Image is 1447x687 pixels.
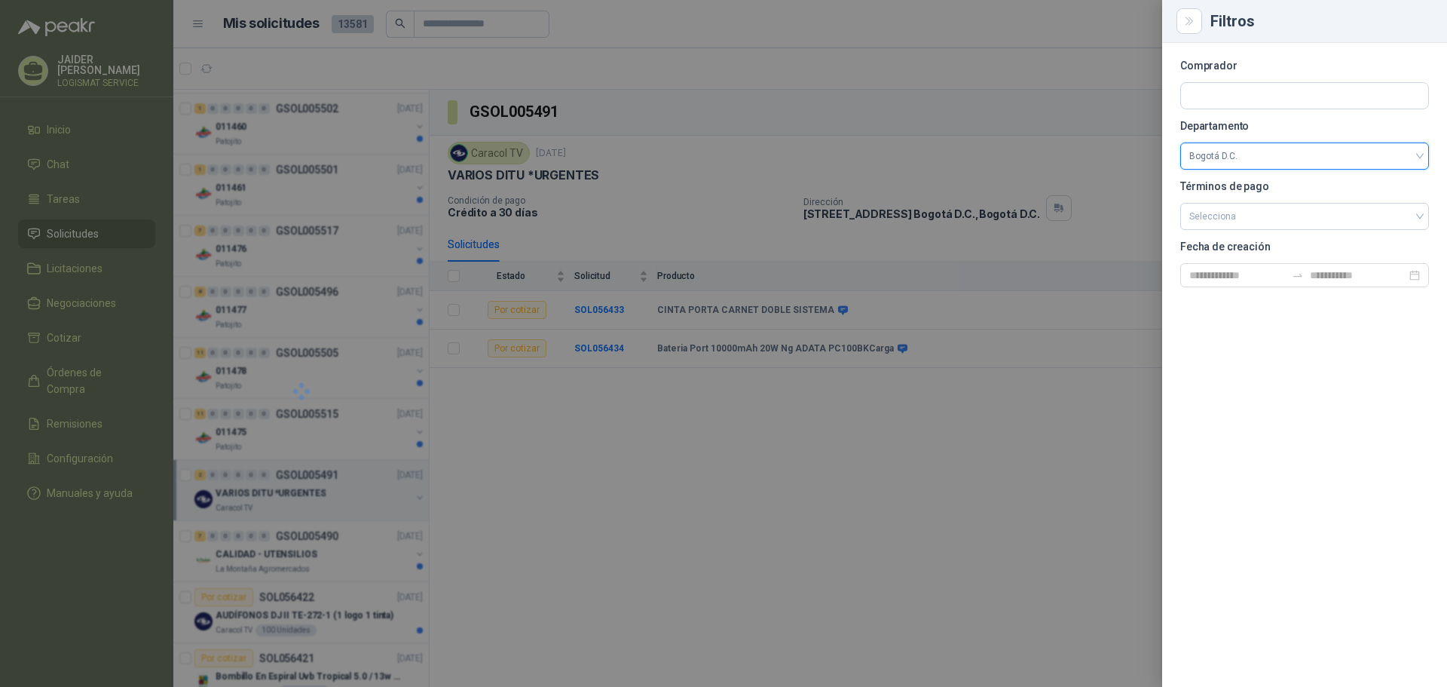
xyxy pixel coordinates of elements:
span: Bogotá D.C. [1189,145,1420,167]
p: Fecha de creación [1180,242,1429,251]
div: Filtros [1210,14,1429,29]
span: swap-right [1292,269,1304,281]
p: Departamento [1180,121,1429,130]
span: to [1292,269,1304,281]
button: Close [1180,12,1198,30]
p: Comprador [1180,61,1429,70]
p: Términos de pago [1180,182,1429,191]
